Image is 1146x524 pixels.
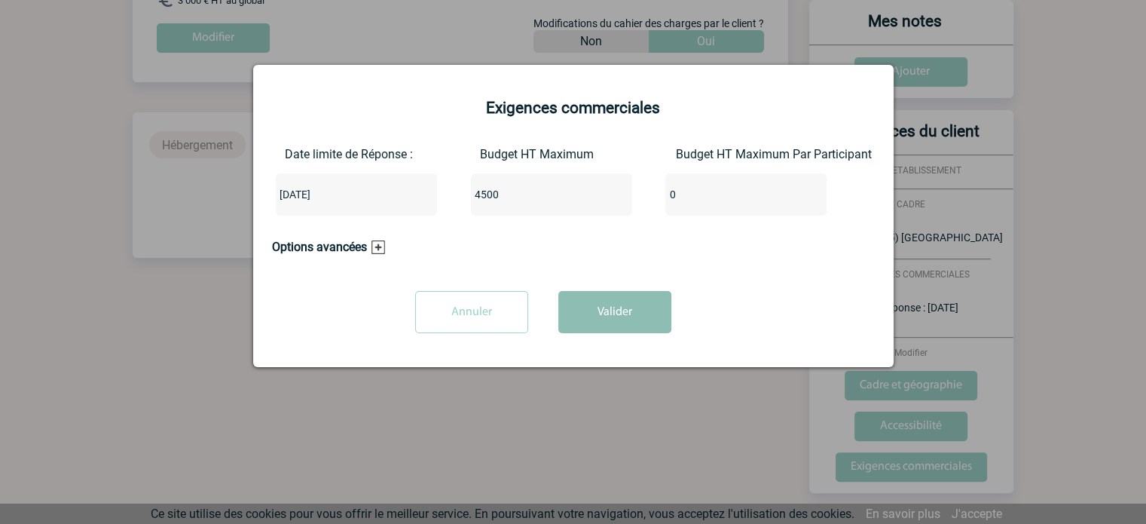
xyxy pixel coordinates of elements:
[480,147,515,161] label: Budget HT Maximum
[558,291,671,333] button: Valider
[272,240,385,254] h3: Options avancées
[285,147,320,161] label: Date limite de Réponse :
[415,291,528,333] input: Annuler
[675,147,714,161] label: Budget HT Maximum Par Participant
[272,99,875,117] h2: Exigences commerciales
